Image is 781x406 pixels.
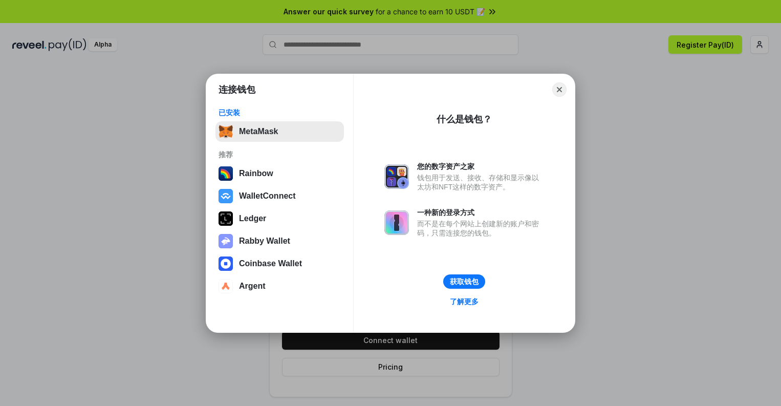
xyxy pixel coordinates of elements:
div: 什么是钱包？ [437,113,492,125]
img: svg+xml,%3Csvg%20width%3D%2228%22%20height%3D%2228%22%20viewBox%3D%220%200%2028%2028%22%20fill%3D... [219,279,233,293]
div: 获取钱包 [450,277,479,286]
button: 获取钱包 [443,274,485,289]
button: Rainbow [215,163,344,184]
button: Ledger [215,208,344,229]
button: MetaMask [215,121,344,142]
img: svg+xml,%3Csvg%20fill%3D%22none%22%20height%3D%2233%22%20viewBox%3D%220%200%2035%2033%22%20width%... [219,124,233,139]
div: 钱包用于发送、接收、存储和显示像以太坊和NFT这样的数字资产。 [417,173,544,191]
div: Rainbow [239,169,273,178]
div: 推荐 [219,150,341,159]
div: WalletConnect [239,191,296,201]
div: MetaMask [239,127,278,136]
img: svg+xml,%3Csvg%20width%3D%2228%22%20height%3D%2228%22%20viewBox%3D%220%200%2028%2028%22%20fill%3D... [219,257,233,271]
div: 了解更多 [450,297,479,306]
img: svg+xml,%3Csvg%20width%3D%2228%22%20height%3D%2228%22%20viewBox%3D%220%200%2028%2028%22%20fill%3D... [219,189,233,203]
div: Argent [239,282,266,291]
div: 一种新的登录方式 [417,208,544,217]
div: Ledger [239,214,266,223]
img: svg+xml,%3Csvg%20xmlns%3D%22http%3A%2F%2Fwww.w3.org%2F2000%2Fsvg%22%20fill%3D%22none%22%20viewBox... [384,164,409,189]
button: Rabby Wallet [215,231,344,251]
div: Coinbase Wallet [239,259,302,268]
a: 了解更多 [444,295,485,308]
div: 而不是在每个网站上创建新的账户和密码，只需连接您的钱包。 [417,219,544,238]
img: svg+xml,%3Csvg%20xmlns%3D%22http%3A%2F%2Fwww.w3.org%2F2000%2Fsvg%22%20fill%3D%22none%22%20viewBox... [384,210,409,235]
button: WalletConnect [215,186,344,206]
img: svg+xml,%3Csvg%20xmlns%3D%22http%3A%2F%2Fwww.w3.org%2F2000%2Fsvg%22%20width%3D%2228%22%20height%3... [219,211,233,226]
div: 您的数字资产之家 [417,162,544,171]
button: Close [552,82,567,97]
img: svg+xml,%3Csvg%20xmlns%3D%22http%3A%2F%2Fwww.w3.org%2F2000%2Fsvg%22%20fill%3D%22none%22%20viewBox... [219,234,233,248]
img: svg+xml,%3Csvg%20width%3D%22120%22%20height%3D%22120%22%20viewBox%3D%220%200%20120%20120%22%20fil... [219,166,233,181]
h1: 连接钱包 [219,83,255,96]
div: 已安装 [219,108,341,117]
button: Argent [215,276,344,296]
button: Coinbase Wallet [215,253,344,274]
div: Rabby Wallet [239,237,290,246]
